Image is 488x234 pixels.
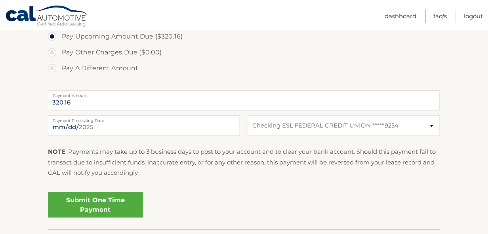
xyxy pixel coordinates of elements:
p: : Payments may take up to 3 business days to post to your account and to clear your bank account.... [48,147,440,178]
a: Submit One Time Payment [48,192,143,218]
input: Payment Date [48,116,240,135]
input: Payment Amount [48,91,440,110]
a: Cal Automotive [5,5,88,28]
label: Payment Processing Date [48,116,240,122]
label: Pay Upcoming Amount Due ($320.16) [48,29,440,44]
label: Payment Amount [48,91,440,97]
a: Dashboard [385,10,416,23]
label: Pay A Different Amount [48,60,440,76]
strong: NOTE [48,148,65,155]
a: Logout [464,10,483,23]
a: FAQ's [433,10,447,23]
label: Pay Other Charges Due ($0.00) [48,44,440,60]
